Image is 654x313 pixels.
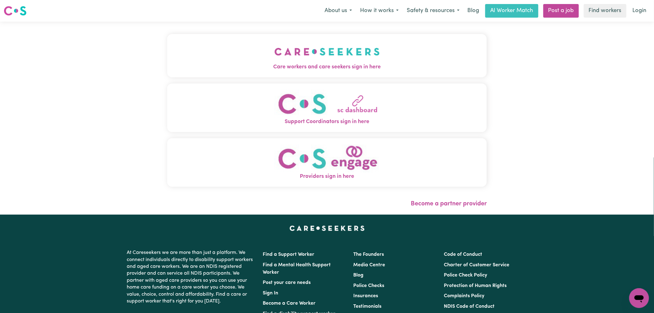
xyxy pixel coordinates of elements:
[629,288,649,308] iframe: Button to launch messaging window
[543,4,579,18] a: Post a job
[444,283,507,288] a: Protection of Human Rights
[167,118,487,126] span: Support Coordinators sign in here
[263,301,316,306] a: Become a Care Worker
[584,4,626,18] a: Find workers
[464,4,483,18] a: Blog
[353,304,381,309] a: Testimonials
[353,252,384,257] a: The Founders
[353,294,378,298] a: Insurances
[321,4,356,17] button: About us
[353,263,385,268] a: Media Centre
[444,263,510,268] a: Charter of Customer Service
[411,201,487,207] a: Become a partner provider
[444,304,495,309] a: NDIS Code of Conduct
[4,4,27,18] a: Careseekers logo
[290,226,365,231] a: Careseekers home page
[353,283,384,288] a: Police Checks
[263,291,278,296] a: Sign In
[167,138,487,187] button: Providers sign in here
[444,252,482,257] a: Code of Conduct
[263,263,331,275] a: Find a Mental Health Support Worker
[356,4,403,17] button: How it works
[353,273,363,278] a: Blog
[629,4,650,18] a: Login
[263,280,311,285] a: Post your care needs
[167,173,487,181] span: Providers sign in here
[4,5,27,16] img: Careseekers logo
[127,247,255,307] p: At Careseekers we are more than just a platform. We connect individuals directly to disability su...
[485,4,538,18] a: AI Worker Match
[403,4,464,17] button: Safety & resources
[444,273,487,278] a: Police Check Policy
[444,294,485,298] a: Complaints Policy
[263,252,314,257] a: Find a Support Worker
[167,63,487,71] span: Care workers and care seekers sign in here
[167,84,487,132] button: Support Coordinators sign in here
[167,34,487,77] button: Care workers and care seekers sign in here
